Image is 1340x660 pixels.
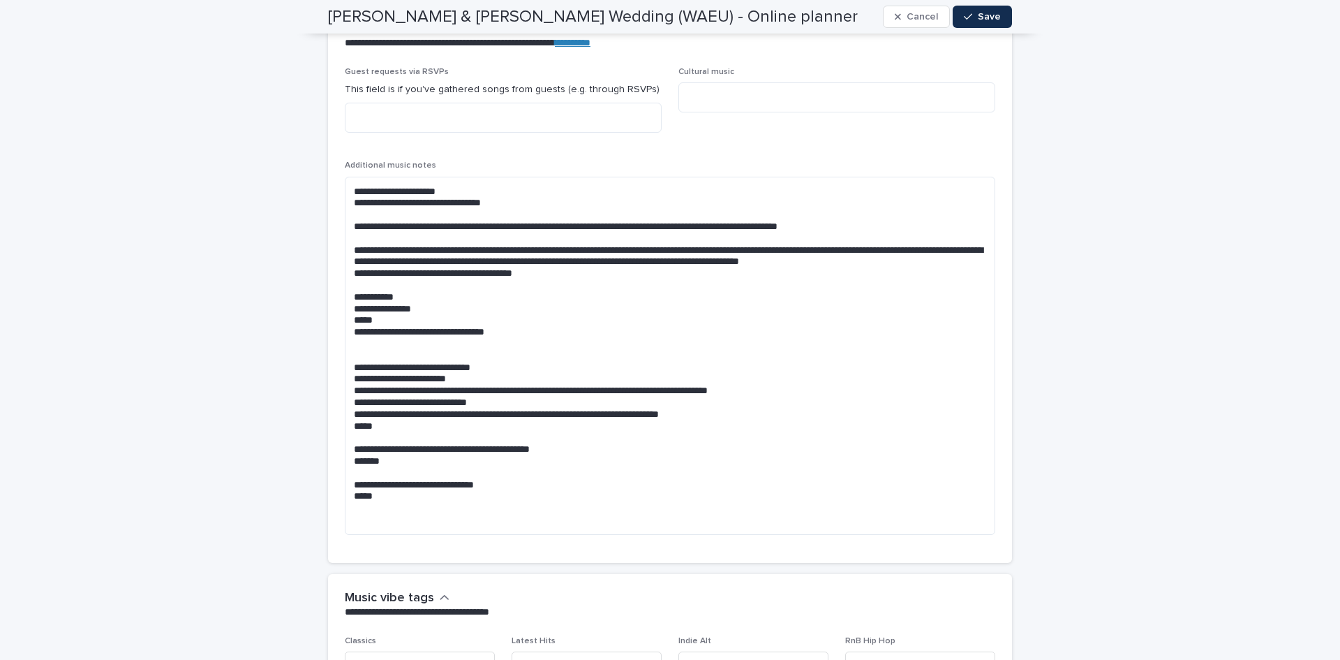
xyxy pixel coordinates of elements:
button: Save [953,6,1012,28]
span: Additional music notes [345,161,436,170]
span: Guest requests via RSVPs [345,68,449,76]
span: Classics [345,637,376,645]
span: Latest Hits [512,637,556,645]
p: This field is if you've gathered songs from guests (e.g. through RSVPs) [345,82,662,97]
span: Indie Alt [678,637,711,645]
span: Cancel [907,12,938,22]
h2: [PERSON_NAME] & [PERSON_NAME] Wedding (WAEU) - Online planner [328,7,858,27]
h2: Music vibe tags [345,591,434,606]
span: Save [978,12,1001,22]
span: RnB Hip Hop [845,637,895,645]
button: Music vibe tags [345,591,449,606]
button: Cancel [883,6,950,28]
span: Cultural music [678,68,734,76]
